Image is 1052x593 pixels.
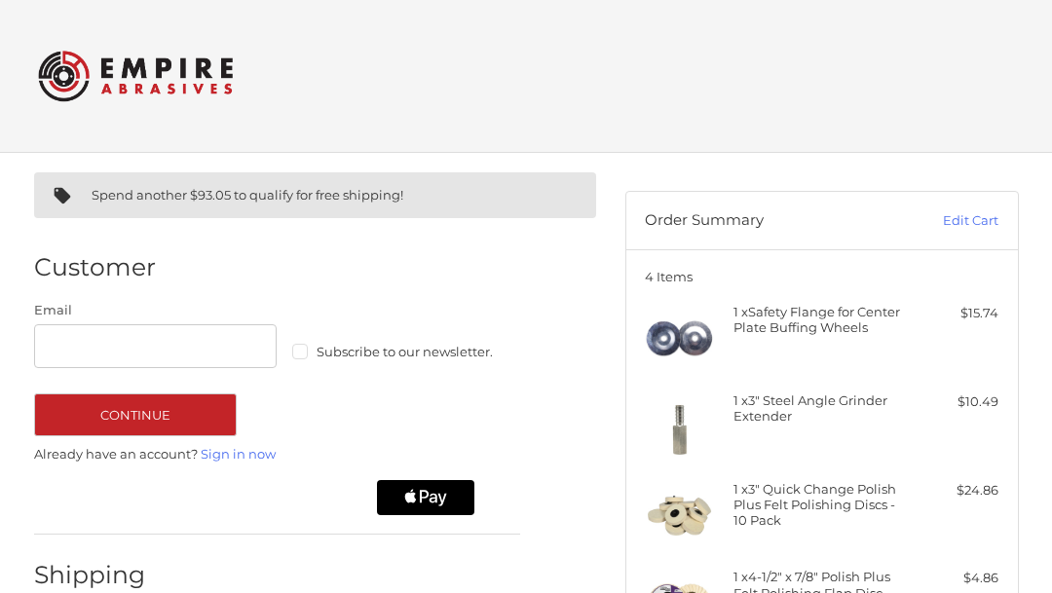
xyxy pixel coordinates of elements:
[645,211,885,231] h3: Order Summary
[733,392,906,425] h4: 1 x 3" Steel Angle Grinder Extender
[34,445,520,464] p: Already have an account?
[910,392,998,412] div: $10.49
[885,211,998,231] a: Edit Cart
[92,187,403,203] span: Spend another $93.05 to qualify for free shipping!
[34,301,278,320] label: Email
[317,344,493,359] span: Subscribe to our newsletter.
[645,269,998,284] h3: 4 Items
[910,481,998,500] div: $24.86
[34,393,237,436] button: Continue
[201,446,276,462] a: Sign in now
[733,481,906,529] h4: 1 x 3" Quick Change Polish Plus Felt Polishing Discs - 10 Pack
[34,252,156,282] h2: Customer
[38,38,233,114] img: Empire Abrasives
[910,569,998,588] div: $4.86
[34,560,148,590] h2: Shipping
[910,304,998,323] div: $15.74
[733,304,906,336] h4: 1 x Safety Flange for Center Plate Buffing Wheels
